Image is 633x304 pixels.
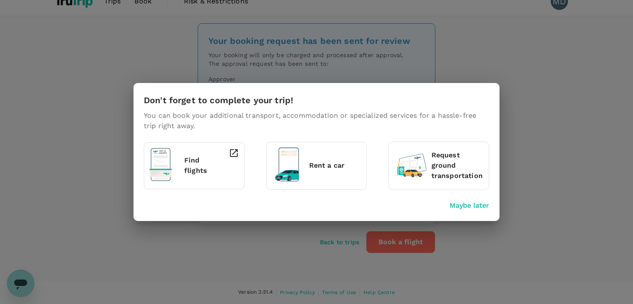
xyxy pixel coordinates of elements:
p: Rent a car [309,160,361,171]
h6: Don't forget to complete your trip! [144,93,293,107]
p: You can book your additional transport, accommodation or specialized services for a hassle-free t... [144,111,489,131]
p: Request ground transportation [431,150,484,181]
p: Find flights [184,155,212,176]
button: Maybe later [450,200,489,211]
